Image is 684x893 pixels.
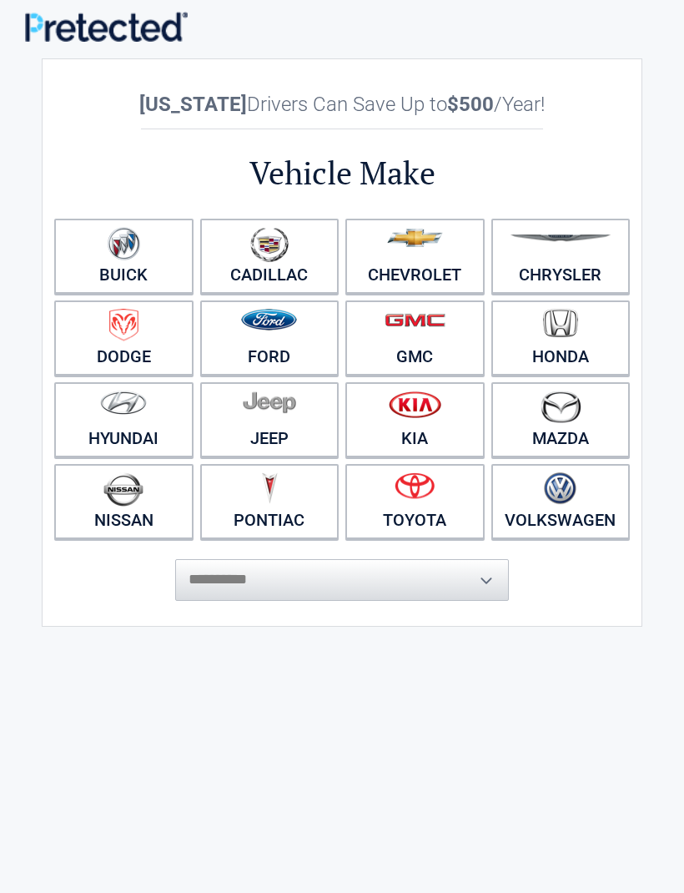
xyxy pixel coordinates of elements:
a: Honda [491,300,631,376]
a: Ford [200,300,339,376]
a: GMC [345,300,485,376]
a: Cadillac [200,219,339,294]
a: Chevrolet [345,219,485,294]
a: Buick [54,219,194,294]
img: ford [241,309,297,330]
img: gmc [385,313,445,327]
a: Jeep [200,382,339,457]
img: chrysler [510,235,611,242]
img: Main Logo [25,12,188,41]
img: nissan [103,472,143,507]
a: Volkswagen [491,464,631,539]
img: volkswagen [544,472,576,505]
img: chevrolet [387,229,443,247]
img: buick [108,227,140,260]
img: toyota [395,472,435,499]
a: Hyundai [54,382,194,457]
img: dodge [109,309,138,341]
a: Dodge [54,300,194,376]
b: $500 [447,93,494,116]
a: Pontiac [200,464,339,539]
img: kia [389,391,441,418]
b: [US_STATE] [139,93,247,116]
img: honda [543,309,578,338]
img: jeep [243,391,296,414]
a: Toyota [345,464,485,539]
img: mazda [540,391,581,423]
img: cadillac [250,227,289,262]
img: hyundai [100,391,147,415]
a: Kia [345,382,485,457]
h2: Drivers Can Save Up to /Year [51,93,633,116]
img: pontiac [261,472,278,504]
a: Chrysler [491,219,631,294]
a: Nissan [54,464,194,539]
a: Mazda [491,382,631,457]
h2: Vehicle Make [51,152,633,194]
